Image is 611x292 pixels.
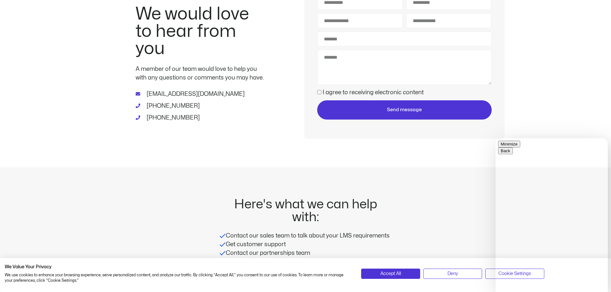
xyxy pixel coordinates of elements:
h2: We Value Your Privacy [5,264,352,270]
h2: We would love to hear from you [136,5,264,57]
span: [EMAIL_ADDRESS][DOMAIN_NAME] [145,90,245,98]
img: blue-check-01.svg [219,233,226,239]
p: A member of our team would love to help you with any questions or comments you may have. [136,65,264,82]
p: Contact our sales team to talk about your LMS requirements Get customer support Contact our partn... [219,231,392,266]
button: Adjust cookie preferences [485,269,544,279]
span: Accept All [380,270,401,277]
p: We use cookies to enhance your browsing experience, serve personalized content, and analyze our t... [5,272,352,283]
span: Deny [447,270,458,277]
a: [EMAIL_ADDRESS][DOMAIN_NAME] [136,90,264,98]
span: [PHONE_NUMBER] [145,102,200,110]
img: blue-check-01.svg [219,241,226,248]
button: Deny all cookies [423,269,482,279]
h2: Here's what we can help with: [219,198,392,224]
button: Accept all cookies [361,269,420,279]
label: I agree to receiving electronic content [323,90,424,95]
span: [PHONE_NUMBER] [145,113,200,122]
button: Send message [317,100,491,120]
iframe: chat widget [496,138,608,292]
img: blue-check-01.svg [219,250,226,256]
span: Send message [387,106,422,114]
